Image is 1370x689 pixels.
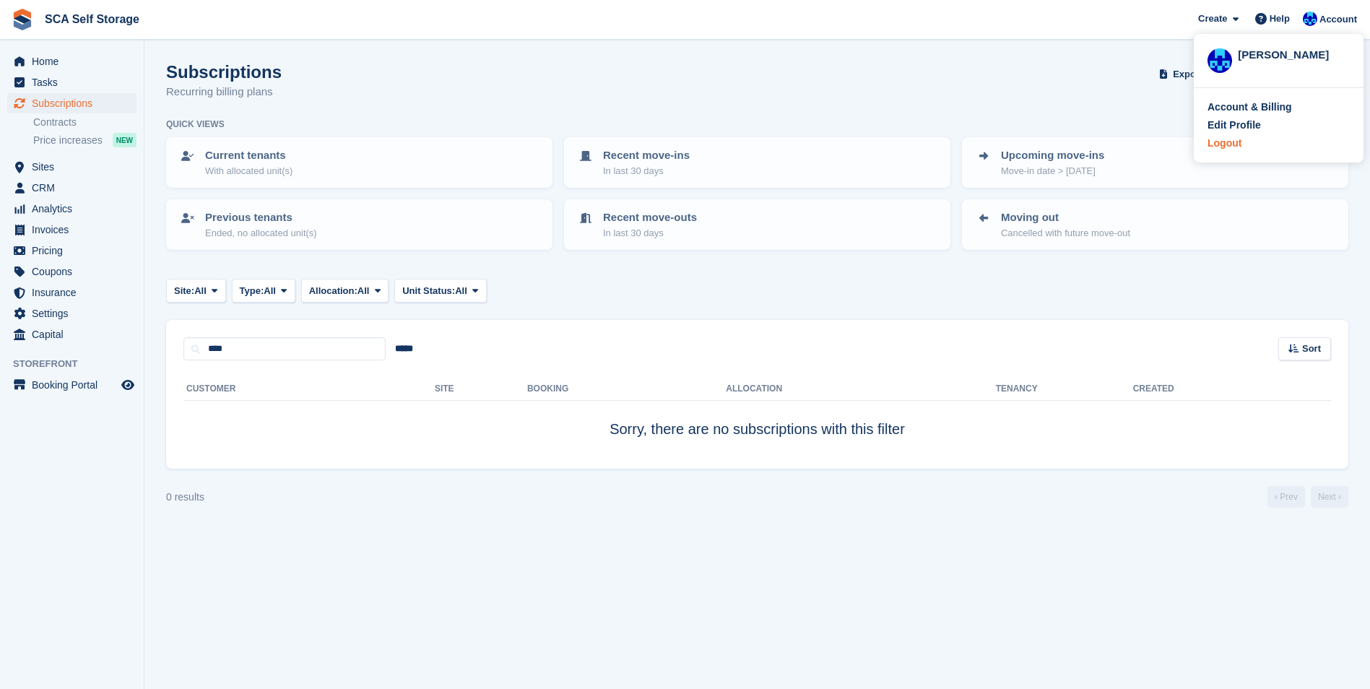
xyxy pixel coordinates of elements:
[1208,118,1350,133] a: Edit Profile
[1198,12,1227,26] span: Create
[394,279,486,303] button: Unit Status: All
[183,378,435,401] th: Customer
[166,84,282,100] p: Recurring billing plans
[996,378,1046,401] th: Tenancy
[1265,486,1351,508] nav: Page
[435,378,527,401] th: Site
[166,118,225,131] h6: Quick views
[7,324,136,344] a: menu
[1208,48,1232,73] img: Kelly Neesham
[309,284,357,298] span: Allocation:
[1173,67,1202,82] span: Export
[32,261,118,282] span: Coupons
[119,376,136,394] a: Preview store
[1001,164,1104,178] p: Move-in date > [DATE]
[7,178,136,198] a: menu
[33,116,136,129] a: Contracts
[32,375,118,395] span: Booking Portal
[610,421,905,437] span: Sorry, there are no subscriptions with this filter
[232,279,295,303] button: Type: All
[565,201,949,248] a: Recent move-outs In last 30 days
[32,72,118,92] span: Tasks
[33,134,103,147] span: Price increases
[32,240,118,261] span: Pricing
[1302,342,1321,356] span: Sort
[1319,12,1357,27] span: Account
[32,303,118,324] span: Settings
[205,147,292,164] p: Current tenants
[565,139,949,186] a: Recent move-ins In last 30 days
[7,157,136,177] a: menu
[7,282,136,303] a: menu
[963,201,1347,248] a: Moving out Cancelled with future move-out
[205,209,317,226] p: Previous tenants
[1208,118,1261,133] div: Edit Profile
[7,220,136,240] a: menu
[603,209,697,226] p: Recent move-outs
[32,178,118,198] span: CRM
[32,324,118,344] span: Capital
[32,157,118,177] span: Sites
[12,9,33,30] img: stora-icon-8386f47178a22dfd0bd8f6a31ec36ba5ce8667c1dd55bd0f319d3a0aa187defe.svg
[174,284,194,298] span: Site:
[1238,47,1350,60] div: [PERSON_NAME]
[168,201,551,248] a: Previous tenants Ended, no allocated unit(s)
[113,133,136,147] div: NEW
[205,226,317,240] p: Ended, no allocated unit(s)
[726,378,995,401] th: Allocation
[1208,136,1350,151] a: Logout
[603,226,697,240] p: In last 30 days
[166,62,282,82] h1: Subscriptions
[194,284,207,298] span: All
[1208,100,1350,115] a: Account & Billing
[1208,136,1241,151] div: Logout
[402,284,455,298] span: Unit Status:
[166,279,226,303] button: Site: All
[13,357,144,371] span: Storefront
[527,378,726,401] th: Booking
[1001,147,1104,164] p: Upcoming move-ins
[32,220,118,240] span: Invoices
[7,240,136,261] a: menu
[7,303,136,324] a: menu
[240,284,264,298] span: Type:
[7,93,136,113] a: menu
[33,132,136,148] a: Price increases NEW
[7,51,136,71] a: menu
[32,51,118,71] span: Home
[357,284,370,298] span: All
[1270,12,1290,26] span: Help
[1208,100,1292,115] div: Account & Billing
[7,375,136,395] a: menu
[301,279,389,303] button: Allocation: All
[1133,378,1331,401] th: Created
[32,93,118,113] span: Subscriptions
[205,164,292,178] p: With allocated unit(s)
[1311,486,1348,508] a: Next
[1267,486,1305,508] a: Previous
[455,284,467,298] span: All
[7,199,136,219] a: menu
[7,72,136,92] a: menu
[168,139,551,186] a: Current tenants With allocated unit(s)
[963,139,1347,186] a: Upcoming move-ins Move-in date > [DATE]
[603,164,690,178] p: In last 30 days
[603,147,690,164] p: Recent move-ins
[7,261,136,282] a: menu
[1001,209,1130,226] p: Moving out
[32,282,118,303] span: Insurance
[1001,226,1130,240] p: Cancelled with future move-out
[1156,62,1220,86] button: Export
[166,490,204,505] div: 0 results
[264,284,276,298] span: All
[32,199,118,219] span: Analytics
[1303,12,1317,26] img: Kelly Neesham
[39,7,145,31] a: SCA Self Storage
